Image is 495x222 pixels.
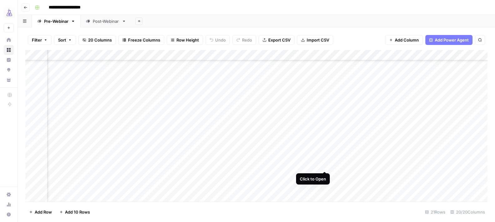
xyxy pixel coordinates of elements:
a: Opportunities [4,65,14,75]
button: Sort [54,35,76,45]
a: Settings [4,190,14,200]
button: 20 Columns [78,35,116,45]
span: Add Row [35,209,52,215]
button: Add Column [385,35,423,45]
button: Export CSV [259,35,295,45]
div: Post-Webinar [93,18,119,24]
button: Add Row [25,207,56,217]
span: Sort [58,37,66,43]
a: Post-Webinar [81,15,131,27]
span: Import CSV [307,37,329,43]
button: Help + Support [4,210,14,220]
span: Add Power Agent [435,37,469,43]
button: Undo [205,35,230,45]
button: Add 10 Rows [56,207,94,217]
a: Usage [4,200,14,210]
div: Click to Open [300,176,326,182]
div: 20/20 Columns [448,207,488,217]
a: Your Data [4,75,14,85]
a: Insights [4,55,14,65]
button: Import CSV [297,35,333,45]
button: Workspace: AirOps Growth [4,5,14,21]
img: AirOps Growth Logo [4,7,15,18]
span: Row Height [176,37,199,43]
span: Add Column [395,37,419,43]
div: 21 Rows [423,207,448,217]
button: Redo [232,35,256,45]
span: 20 Columns [88,37,112,43]
span: Freeze Columns [128,37,160,43]
button: Row Height [167,35,203,45]
a: Home [4,35,14,45]
button: Freeze Columns [118,35,164,45]
span: Redo [242,37,252,43]
span: Undo [215,37,226,43]
span: Export CSV [268,37,290,43]
span: Filter [32,37,42,43]
a: Pre-Webinar [32,15,81,27]
button: Add Power Agent [425,35,473,45]
span: Add 10 Rows [65,209,90,215]
div: Pre-Webinar [44,18,68,24]
a: Browse [4,45,14,55]
button: Filter [28,35,52,45]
